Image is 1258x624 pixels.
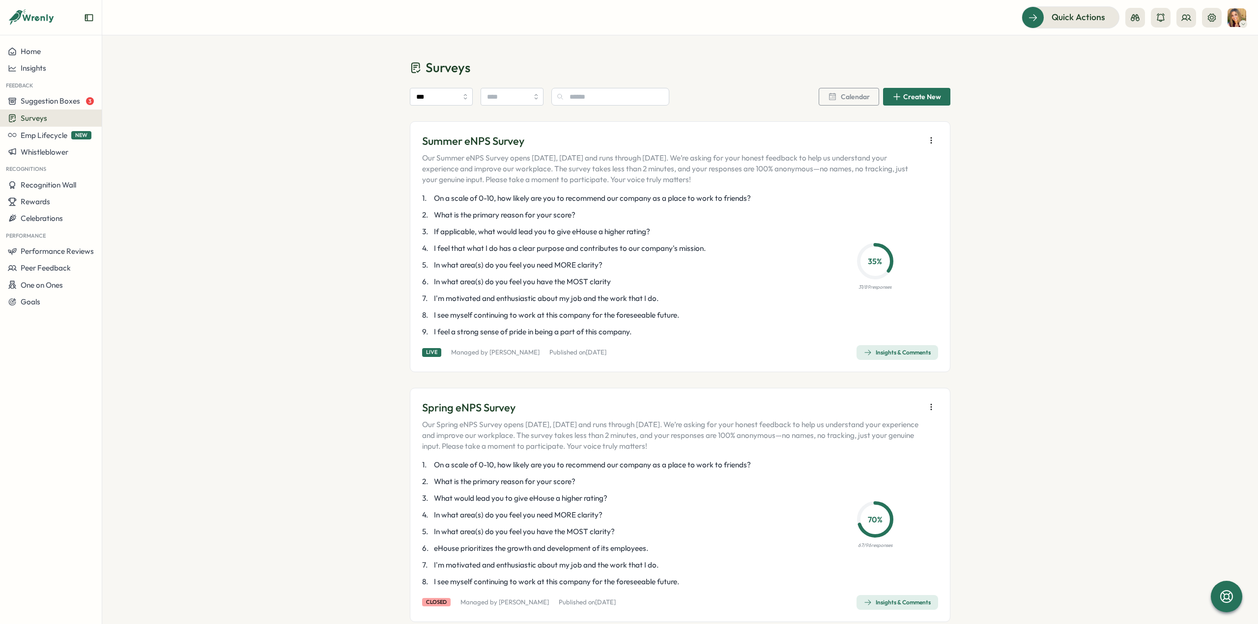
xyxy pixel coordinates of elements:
[21,214,63,223] span: Celebrations
[21,96,80,106] span: Suggestion Boxes
[422,293,432,304] span: 7 .
[422,326,432,337] span: 9 .
[460,598,549,607] p: Managed by
[422,226,432,237] span: 3 .
[21,246,94,256] span: Performance Reviews
[434,210,575,220] span: What is the primary reason for your score?
[434,510,602,520] span: In what area(s) do you feel you need MORE clarity?
[422,560,432,570] span: 7 .
[21,180,76,190] span: Recognition Wall
[819,88,879,106] button: Calendar
[422,526,432,537] span: 5 .
[434,576,679,587] span: I see myself continuing to work at this company for the foreseeable future.
[21,113,47,123] span: Surveys
[422,476,432,487] span: 2 .
[860,255,890,268] p: 35 %
[595,598,616,606] span: [DATE]
[434,293,658,304] span: I'm motivated and enthusiastic about my job and the work that I do.
[858,542,892,549] p: 67 / 96 responses
[434,260,602,271] span: In what area(s) do you feel you need MORE clarity?
[84,13,94,23] button: Expand sidebar
[434,310,679,321] span: I see myself continuing to work at this company for the foreseeable future.
[559,598,616,607] p: Published on
[857,595,938,610] button: Insights & Comments
[71,131,91,139] span: NEW
[1022,6,1119,28] button: Quick Actions
[21,47,41,56] span: Home
[21,197,50,206] span: Rewards
[422,419,920,452] p: Our Spring eNPS Survey opens [DATE], [DATE] and runs through [DATE]. We’re asking for your honest...
[857,345,938,360] button: Insights & Comments
[883,88,950,106] button: Create New
[86,97,94,105] span: 3
[549,348,606,357] p: Published on
[434,493,607,504] span: What would lead you to give eHouse a higher rating?
[1052,11,1105,24] span: Quick Actions
[434,460,751,470] span: On a scale of 0-10, how likely are you to recommend our company as a place to work to friends?
[858,283,891,291] p: 31 / 89 responses
[434,226,650,237] span: If applicable, what would lead you to give eHouse a higher rating?
[21,147,68,157] span: Whistleblower
[586,348,606,356] span: [DATE]
[489,348,540,356] a: [PERSON_NAME]
[434,193,751,204] span: On a scale of 0-10, how likely are you to recommend our company as a place to work to friends?
[422,276,432,287] span: 6 .
[21,263,71,272] span: Peer Feedback
[434,243,706,254] span: I feel that what I do has a clear purpose and contributes to our company's mission.
[422,348,441,356] div: Live
[422,510,432,520] span: 4 .
[422,260,432,271] span: 5 .
[841,93,870,100] span: Calendar
[426,59,470,76] span: Surveys
[434,560,658,570] span: I'm motivated and enthusiastic about my job and the work that I do.
[422,153,920,185] p: Our Summer eNPS Survey opens [DATE], [DATE] and runs through [DATE]. We’re asking for your honest...
[860,514,890,526] p: 70 %
[21,63,46,73] span: Insights
[422,576,432,587] span: 8 .
[434,543,648,554] span: eHouse prioritizes the growth and development of its employees.
[422,598,451,606] div: closed
[903,93,941,100] span: Create New
[434,476,575,487] span: What is the primary reason for your score?
[864,598,931,606] div: Insights & Comments
[1228,8,1246,27] img: Tarin O'Neill
[864,349,931,356] div: Insights & Comments
[422,400,920,415] p: Spring eNPS Survey
[422,243,432,254] span: 4 .
[21,297,40,306] span: Goals
[422,310,432,321] span: 8 .
[21,280,63,290] span: One on Ones
[499,598,549,606] a: [PERSON_NAME]
[422,543,432,554] span: 6 .
[451,348,540,357] p: Managed by
[434,276,611,287] span: In what area(s) do you feel you have the MOST clarity
[422,460,432,470] span: 1 .
[21,131,67,140] span: Emp Lifecycle
[422,210,432,220] span: 2 .
[422,493,432,504] span: 3 .
[422,193,432,204] span: 1 .
[422,134,920,149] p: Summer eNPS Survey
[434,326,631,337] span: I feel a strong sense of pride in being a part of this company.
[434,526,615,537] span: In what area(s) do you feel you have the MOST clarity?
